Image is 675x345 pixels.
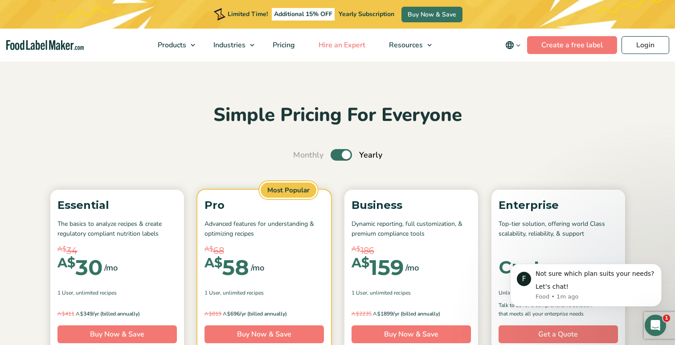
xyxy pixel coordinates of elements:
[205,325,324,343] a: Buy Now & Save
[259,181,318,200] span: Most Popular
[57,257,102,278] div: 30
[205,310,212,317] span: A$
[202,29,259,62] a: Industries
[401,7,462,22] a: Buy Now & Save
[373,310,380,317] span: A$
[377,29,436,62] a: Resources
[46,103,630,128] h2: Simple Pricing For Everyone
[367,289,411,297] span: , Unlimited Recipes
[307,29,375,62] a: Hire an Expert
[104,262,118,274] span: /mo
[499,197,618,214] p: Enterprise
[220,289,264,297] span: , Unlimited Recipes
[146,29,200,62] a: Products
[352,309,471,318] p: 1899/yr (billed annually)
[405,262,419,274] span: /mo
[57,289,73,297] span: 1 User
[73,289,117,297] span: , Unlimited Recipes
[386,40,424,50] span: Resources
[57,310,65,317] span: A$
[205,244,213,254] span: A$
[205,310,221,317] del: 819
[352,289,367,297] span: 1 User
[497,250,675,321] iframe: Intercom notifications message
[352,257,404,278] div: 159
[261,29,305,62] a: Pricing
[499,325,618,343] a: Get a Quote
[57,257,75,270] span: A$
[352,244,360,254] span: A$
[270,40,296,50] span: Pricing
[57,325,177,343] a: Buy Now & Save
[645,315,666,336] iframe: Intercom live chat
[213,244,224,258] span: 68
[331,149,352,161] label: Toggle
[251,262,264,274] span: /mo
[66,244,78,258] span: 34
[205,219,324,239] p: Advanced features for understanding & optimizing recipes
[205,257,222,270] span: A$
[359,149,382,161] span: Yearly
[527,36,617,54] a: Create a free label
[499,219,618,239] p: Top-tier solution, offering world Class scalability, reliability, & support
[316,40,366,50] span: Hire an Expert
[272,8,335,21] span: Additional 15% OFF
[205,197,324,214] p: Pro
[360,244,374,258] span: 186
[352,310,359,317] span: A$
[205,257,249,278] div: 58
[352,197,471,214] p: Business
[228,10,268,18] span: Limited Time!
[663,315,670,322] span: 1
[57,309,177,318] p: 349/yr (billed annually)
[57,219,177,239] p: The basics to analyze recipes & create regulatory compliant nutrition labels
[205,289,220,297] span: 1 User
[352,325,471,343] a: Buy Now & Save
[293,149,323,161] span: Monthly
[339,10,394,18] span: Yearly Subscription
[622,36,669,54] a: Login
[76,310,83,317] span: A$
[57,244,66,254] span: A$
[352,310,372,317] del: 2235
[205,309,324,318] p: 696/yr (billed annually)
[352,257,369,270] span: A$
[223,310,230,317] span: A$
[155,40,187,50] span: Products
[352,219,471,239] p: Dynamic reporting, full customization, & premium compliance tools
[57,310,74,317] del: 411
[211,40,246,50] span: Industries
[57,197,177,214] p: Essential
